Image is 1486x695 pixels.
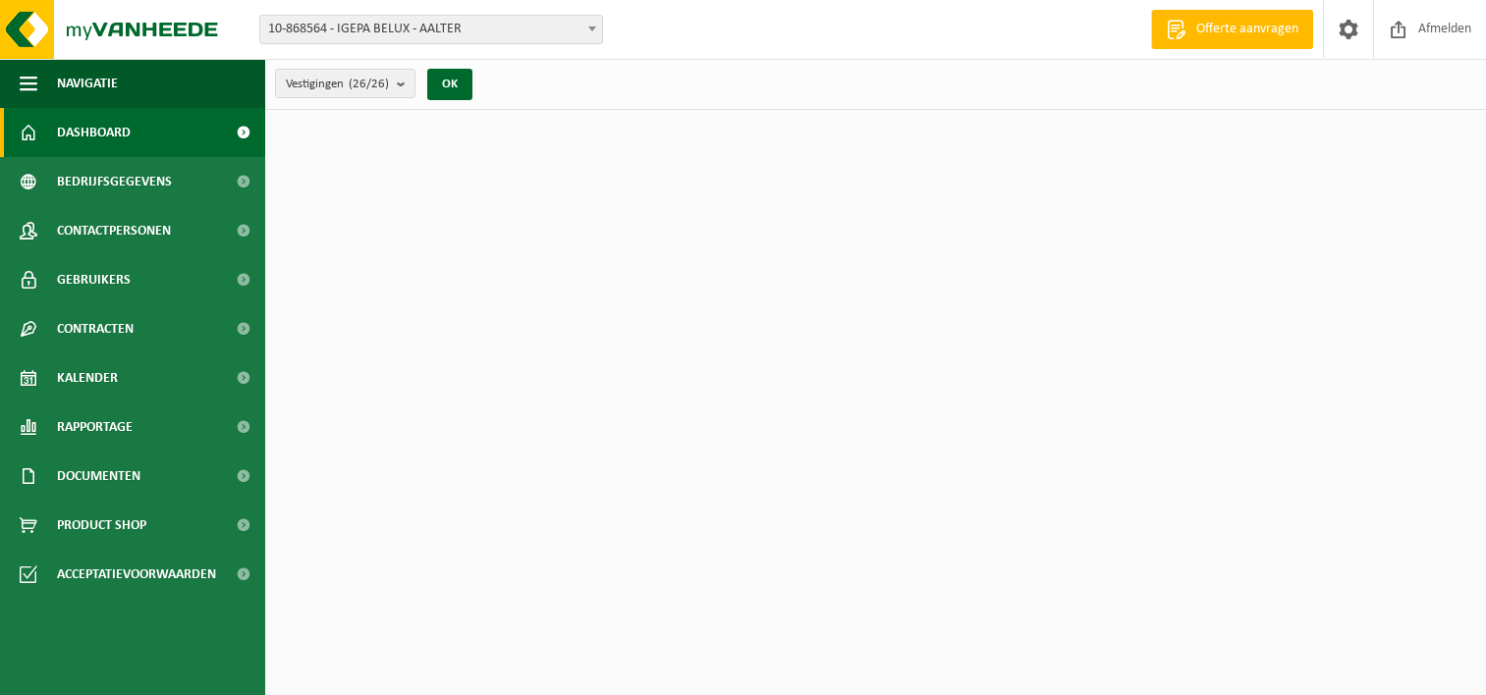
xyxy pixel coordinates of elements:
count: (26/26) [349,78,389,90]
span: Gebruikers [57,255,131,304]
span: Contracten [57,304,134,353]
span: Documenten [57,452,140,501]
span: Contactpersonen [57,206,171,255]
span: 10-868564 - IGEPA BELUX - AALTER [260,16,602,43]
span: Dashboard [57,108,131,157]
button: OK [427,69,472,100]
span: 10-868564 - IGEPA BELUX - AALTER [259,15,603,44]
span: Navigatie [57,59,118,108]
span: Product Shop [57,501,146,550]
span: Bedrijfsgegevens [57,157,172,206]
button: Vestigingen(26/26) [275,69,415,98]
span: Vestigingen [286,70,389,99]
span: Kalender [57,353,118,402]
span: Rapportage [57,402,133,452]
span: Offerte aanvragen [1191,20,1303,39]
a: Offerte aanvragen [1151,10,1313,49]
span: Acceptatievoorwaarden [57,550,216,599]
